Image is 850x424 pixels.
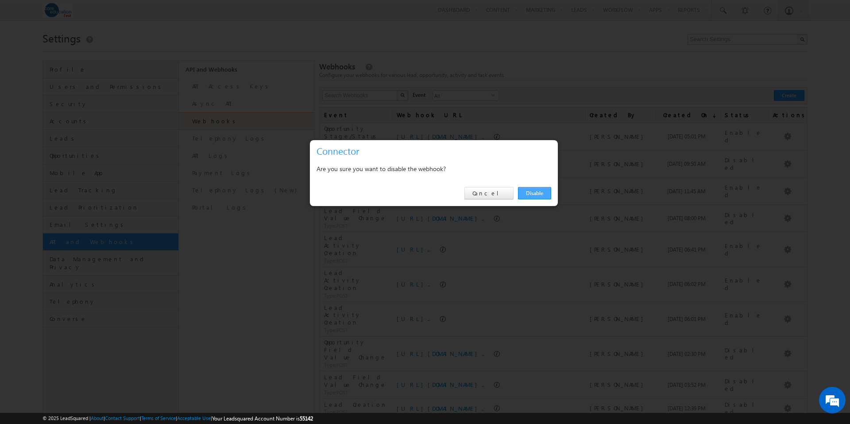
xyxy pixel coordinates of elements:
[177,415,211,421] a: Acceptable Use
[42,414,313,423] span: © 2025 LeadSquared | | | | |
[317,163,551,174] div: Are you sure you want to disable the webhook?
[212,415,313,422] span: Your Leadsquared Account Number is
[464,187,514,199] a: Cancel
[91,415,104,421] a: About
[141,415,176,421] a: Terms of Service
[518,187,551,199] a: Disable
[300,415,313,422] span: 55142
[105,415,140,421] a: Contact Support
[317,143,555,159] h3: Connector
